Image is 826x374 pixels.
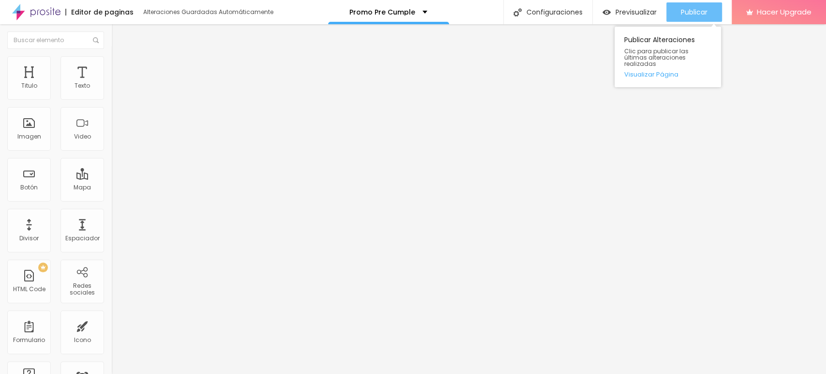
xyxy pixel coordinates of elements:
[616,8,657,16] span: Previsualizar
[143,9,273,15] div: Alteraciones Guardadas Automáticamente
[74,337,91,343] div: Icono
[74,184,91,191] div: Mapa
[65,235,100,242] div: Espaciador
[17,133,41,140] div: Imagen
[63,282,101,296] div: Redes sociales
[666,2,722,22] button: Publicar
[7,31,104,49] input: Buscar elemento
[615,27,721,87] div: Publicar Alteraciones
[21,82,37,89] div: Titulo
[602,8,611,16] img: view-1.svg
[13,337,45,343] div: Formulario
[624,71,711,78] a: Visualizar Página
[757,8,811,16] span: Hacer Upgrade
[513,8,522,16] img: Icone
[20,184,38,191] div: Botón
[74,133,91,140] div: Video
[75,82,90,89] div: Texto
[349,9,415,16] p: Promo Pre Cumple
[13,286,45,293] div: HTML Code
[624,48,711,67] span: Clic para publicar las últimas alteraciones realizadas
[593,2,666,22] button: Previsualizar
[19,235,39,242] div: Divisor
[681,8,707,16] span: Publicar
[93,37,99,43] img: Icone
[65,9,134,16] div: Editor de paginas
[111,24,826,374] iframe: Editor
